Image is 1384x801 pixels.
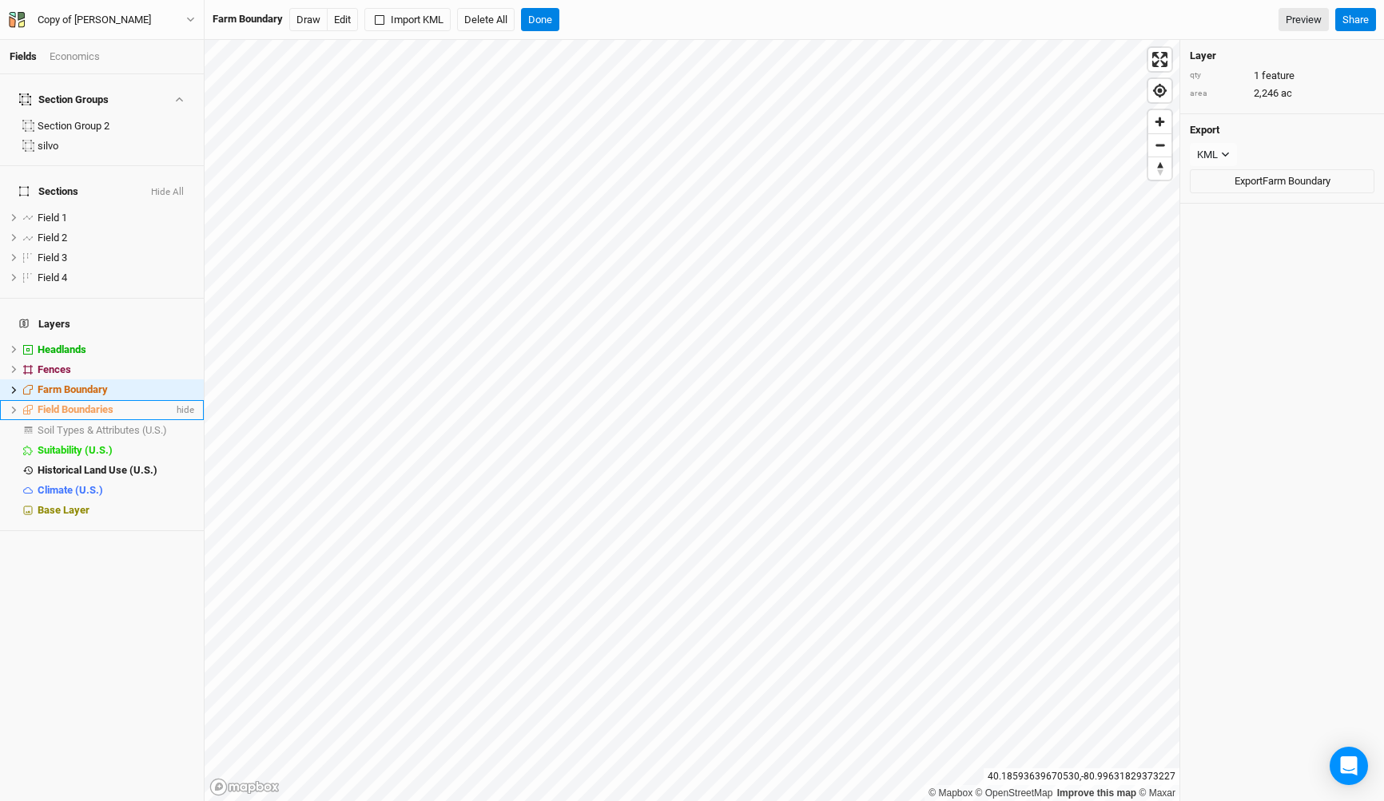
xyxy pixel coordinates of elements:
[38,444,113,456] span: Suitability (U.S.)
[1281,86,1292,101] span: ac
[173,400,194,420] span: hide
[976,787,1053,799] a: OpenStreetMap
[38,504,89,516] span: Base Layer
[38,12,151,28] div: Copy of [PERSON_NAME]
[1197,147,1218,163] div: KML
[205,40,1179,801] canvas: Map
[38,383,194,396] div: Farm Boundary
[38,403,173,416] div: Field Boundaries
[1190,143,1237,167] button: KML
[38,232,194,244] div: Field 2
[1279,8,1329,32] a: Preview
[38,504,194,517] div: Base Layer
[1330,747,1368,785] div: Open Intercom Messenger
[38,403,113,415] span: Field Boundaries
[213,12,283,26] div: Farm Boundary
[1148,48,1171,71] button: Enter fullscreen
[1190,86,1374,101] div: 2,246
[1190,69,1374,83] div: 1
[38,464,194,477] div: Historical Land Use (U.S.)
[19,93,109,106] div: Section Groups
[1148,79,1171,102] button: Find my location
[38,12,151,28] div: Copy of Coffelt
[1057,787,1136,799] a: Improve this map
[10,50,37,62] a: Fields
[929,787,972,799] a: Mapbox
[38,212,67,224] span: Field 1
[1190,169,1374,193] button: ExportFarm Boundary
[327,8,358,32] button: Edit
[1262,69,1295,83] span: feature
[38,272,67,284] span: Field 4
[38,120,194,133] div: Section Group 2
[1335,8,1376,32] button: Share
[1190,69,1246,81] div: qty
[38,140,194,153] div: silvo
[984,768,1179,785] div: 40.18593639670530 , -80.99631829373227
[38,343,86,355] span: Headlands
[364,8,451,32] button: Import KML
[19,185,78,198] span: Sections
[10,308,194,340] h4: Layers
[38,343,194,356] div: Headlands
[8,11,196,29] button: Copy of [PERSON_NAME]
[150,187,185,198] button: Hide All
[521,8,559,32] button: Done
[38,383,108,395] span: Farm Boundary
[38,363,194,376] div: Fences
[38,424,167,436] span: Soil Types & Attributes (U.S.)
[50,50,100,64] div: Economics
[457,8,515,32] button: Delete All
[38,484,194,497] div: Climate (U.S.)
[1148,110,1171,133] button: Zoom in
[38,252,194,264] div: Field 3
[38,484,103,496] span: Climate (U.S.)
[172,94,185,105] button: Show section groups
[209,778,280,796] a: Mapbox logo
[1148,157,1171,180] button: Reset bearing to north
[1148,134,1171,157] span: Zoom out
[1190,88,1246,100] div: area
[1139,787,1175,799] a: Maxar
[38,232,67,244] span: Field 2
[38,252,67,264] span: Field 3
[38,464,157,476] span: Historical Land Use (U.S.)
[289,8,328,32] button: Draw
[38,363,71,375] span: Fences
[38,212,194,224] div: Field 1
[1190,50,1374,62] h4: Layer
[38,272,194,284] div: Field 4
[1148,133,1171,157] button: Zoom out
[1190,124,1374,137] h4: Export
[38,444,194,457] div: Suitability (U.S.)
[38,424,194,437] div: Soil Types & Attributes (U.S.)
